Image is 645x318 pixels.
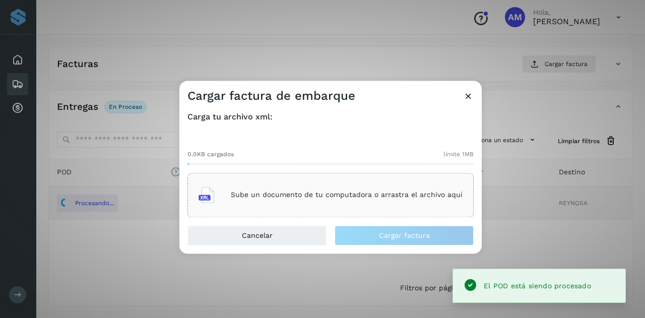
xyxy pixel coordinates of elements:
[443,150,474,159] span: límite 1MB
[335,225,474,245] button: Cargar factura
[242,232,273,239] span: Cancelar
[187,225,327,245] button: Cancelar
[187,112,474,121] h4: Carga tu archivo xml:
[379,232,430,239] span: Cargar factura
[187,150,234,159] span: 0.0KB cargados
[187,89,355,103] h3: Cargar factura de embarque
[231,191,463,200] p: Sube un documento de tu computadora o arrastra el archivo aquí
[484,282,591,290] span: El POD está siendo procesado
